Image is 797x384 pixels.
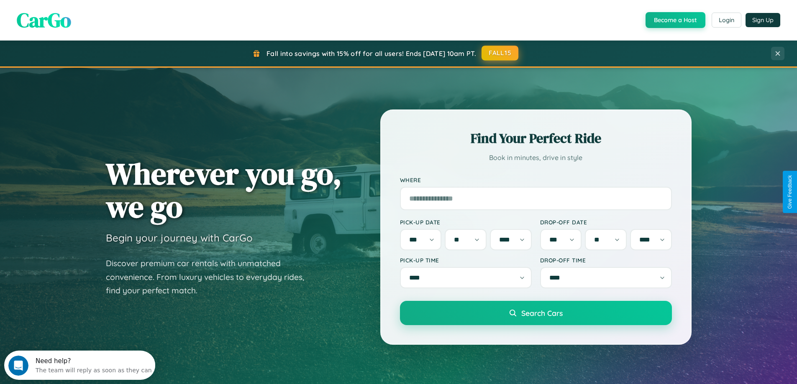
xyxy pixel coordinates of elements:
[400,152,672,164] p: Book in minutes, drive in style
[400,301,672,325] button: Search Cars
[4,351,155,380] iframe: Intercom live chat discovery launcher
[106,157,342,223] h1: Wherever you go, we go
[106,231,253,244] h3: Begin your journey with CarGo
[521,308,563,318] span: Search Cars
[400,176,672,183] label: Where
[400,257,532,264] label: Pick-up Time
[106,257,315,298] p: Discover premium car rentals with unmatched convenience. From luxury vehicles to everyday rides, ...
[31,7,148,14] div: Need help?
[712,13,741,28] button: Login
[540,257,672,264] label: Drop-off Time
[267,49,476,58] span: Fall into savings with 15% off for all users! Ends [DATE] 10am PT.
[646,12,705,28] button: Become a Host
[787,175,793,209] div: Give Feedback
[400,129,672,147] h2: Find Your Perfect Ride
[17,6,71,34] span: CarGo
[31,14,148,23] div: The team will reply as soon as they can
[540,219,672,226] label: Drop-off Date
[8,356,28,376] iframe: Intercom live chat
[400,219,532,226] label: Pick-up Date
[482,46,518,61] button: FALL15
[3,3,156,26] div: Open Intercom Messenger
[746,13,780,27] button: Sign Up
